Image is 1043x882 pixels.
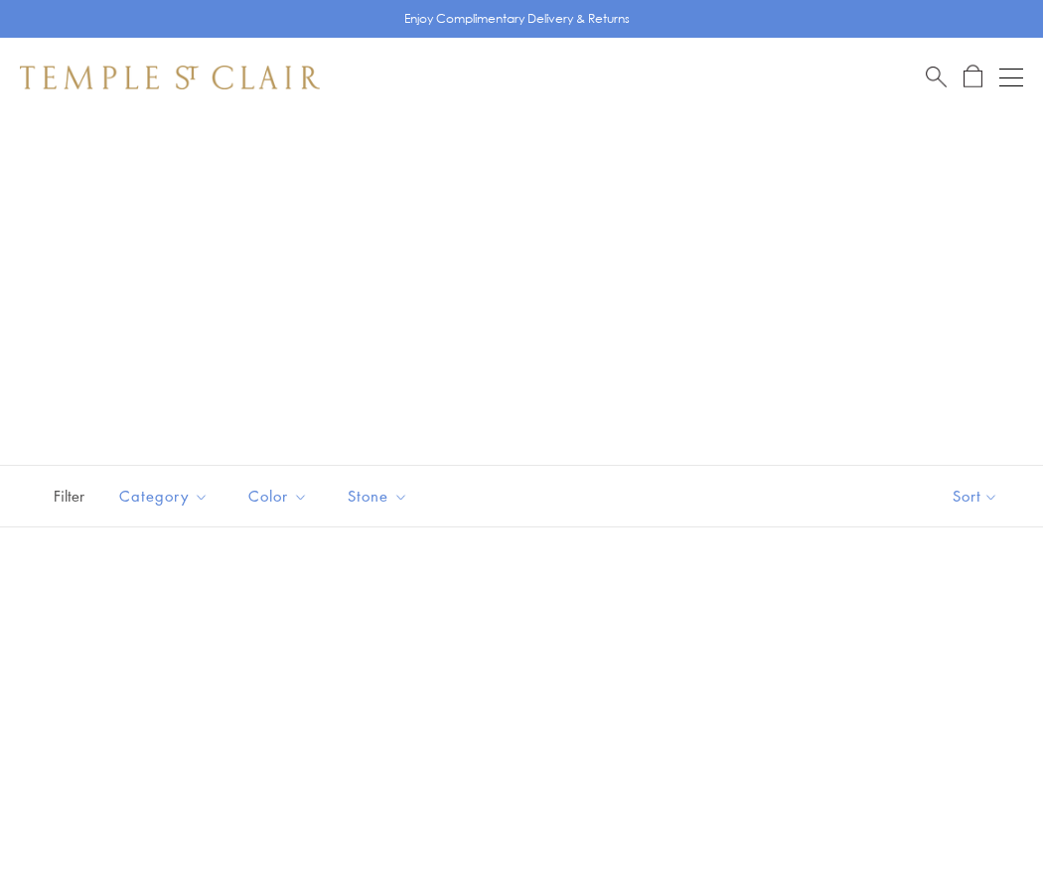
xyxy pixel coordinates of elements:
[238,484,323,509] span: Color
[926,65,947,89] a: Search
[109,484,223,509] span: Category
[333,474,423,518] button: Stone
[104,474,223,518] button: Category
[404,9,630,29] p: Enjoy Complimentary Delivery & Returns
[233,474,323,518] button: Color
[964,65,982,89] a: Open Shopping Bag
[908,466,1043,526] button: Show sort by
[20,66,320,89] img: Temple St. Clair
[338,484,423,509] span: Stone
[999,66,1023,89] button: Open navigation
